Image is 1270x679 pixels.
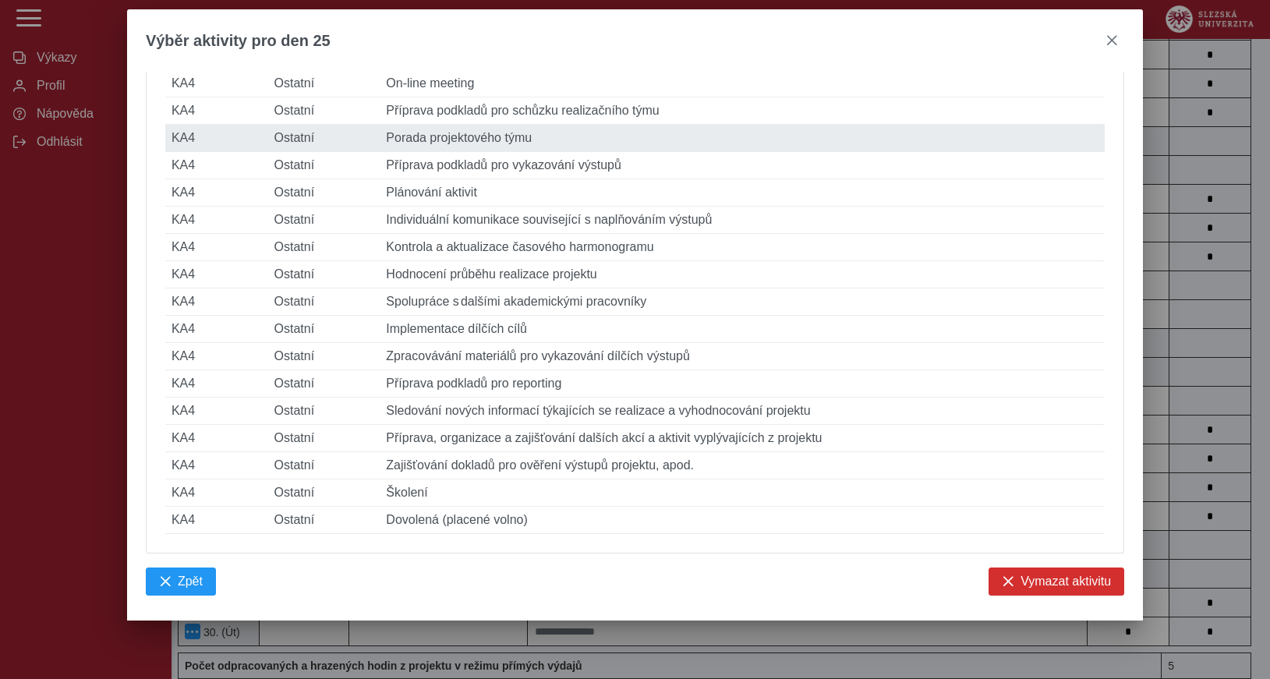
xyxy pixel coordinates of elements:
td: KA4 [165,507,268,534]
button: close [1099,28,1124,53]
td: Ostatní [268,425,380,452]
td: Ostatní [268,125,380,152]
td: Ostatní [268,70,380,97]
td: Ostatní [268,97,380,125]
td: Ostatní [268,152,380,179]
td: Ostatní [268,370,380,398]
td: Ostatní [268,316,380,343]
td: Příprava podkladů pro schůzku realizačního týmu [380,97,1105,125]
td: KA4 [165,370,268,398]
td: Ostatní [268,288,380,316]
td: Ostatní [268,479,380,507]
button: Vymazat aktivitu [989,568,1124,596]
td: Zajišťování dokladů pro ověření výstupů projektu, apod. [380,452,1105,479]
td: KA4 [165,70,268,97]
td: Kontrola a aktualizace časového harmonogramu [380,234,1105,261]
td: Ostatní [268,452,380,479]
td: Implementace dílčích cílů [380,316,1105,343]
td: KA4 [165,316,268,343]
td: KA4 [165,207,268,234]
td: Dovolená (placené volno) [380,507,1105,534]
td: Ostatní [268,207,380,234]
td: On-line meeting [380,70,1105,97]
td: Ostatní [268,234,380,261]
span: Vymazat aktivitu [1021,575,1111,589]
td: Ostatní [268,507,380,534]
td: Ostatní [268,261,380,288]
td: KA4 [165,152,268,179]
td: Ostatní [268,179,380,207]
td: Ostatní [268,398,380,425]
td: KA4 [165,479,268,507]
td: Spolupráce s dalšími akademickými pracovníky [380,288,1105,316]
td: Hodnocení průběhu realizace projektu [380,261,1105,288]
td: Individuální komunikace související s naplňováním výstupů [380,207,1105,234]
span: Výběr aktivity pro den 25 [146,32,331,50]
td: Příprava podkladů pro reporting [380,370,1105,398]
td: Porada projektového týmu [380,125,1105,152]
td: KA4 [165,97,268,125]
span: Zpět [178,575,203,589]
td: Sledování nových informací týkajících se realizace a vyhodnocování projektu [380,398,1105,425]
td: KA4 [165,398,268,425]
button: Zpět [146,568,216,596]
td: Příprava, organizace a zajišťování dalších akcí a aktivit vyplývajících z projektu [380,425,1105,452]
td: KA4 [165,425,268,452]
td: KA4 [165,261,268,288]
td: Plánování aktivit [380,179,1105,207]
td: KA4 [165,179,268,207]
td: Příprava podkladů pro vykazování výstupů [380,152,1105,179]
td: KA4 [165,288,268,316]
td: KA4 [165,125,268,152]
td: Zpracovávání materiálů pro vykazování dílčích výstupů [380,343,1105,370]
td: Školení [380,479,1105,507]
td: KA4 [165,452,268,479]
td: Ostatní [268,343,380,370]
td: KA4 [165,234,268,261]
td: KA4 [165,343,268,370]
